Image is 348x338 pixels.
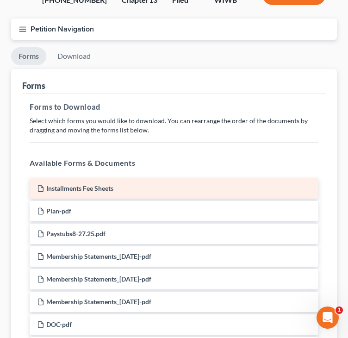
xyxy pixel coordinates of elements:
button: Petition Navigation [11,19,337,40]
span: DOC-pdf [46,320,72,328]
span: Membership Statements_[DATE]-pdf [46,252,151,260]
div: Forms [22,80,45,91]
span: Membership Statements_[DATE]-pdf [46,298,151,306]
span: Paystubs8-27.25.pdf [46,230,106,238]
span: Membership Statements_[DATE]-pdf [46,275,151,283]
span: 1 [336,307,343,314]
h5: Available Forms & Documents [30,157,318,169]
a: Download [50,47,98,65]
iframe: Intercom live chat [317,307,339,329]
h5: Forms to Download [30,101,318,113]
p: Select which forms you would like to download. You can rearrange the order of the documents by dr... [30,116,318,135]
a: Forms [11,47,46,65]
span: Plan-pdf [46,207,71,215]
span: Installments Fee Sheets [46,184,113,192]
